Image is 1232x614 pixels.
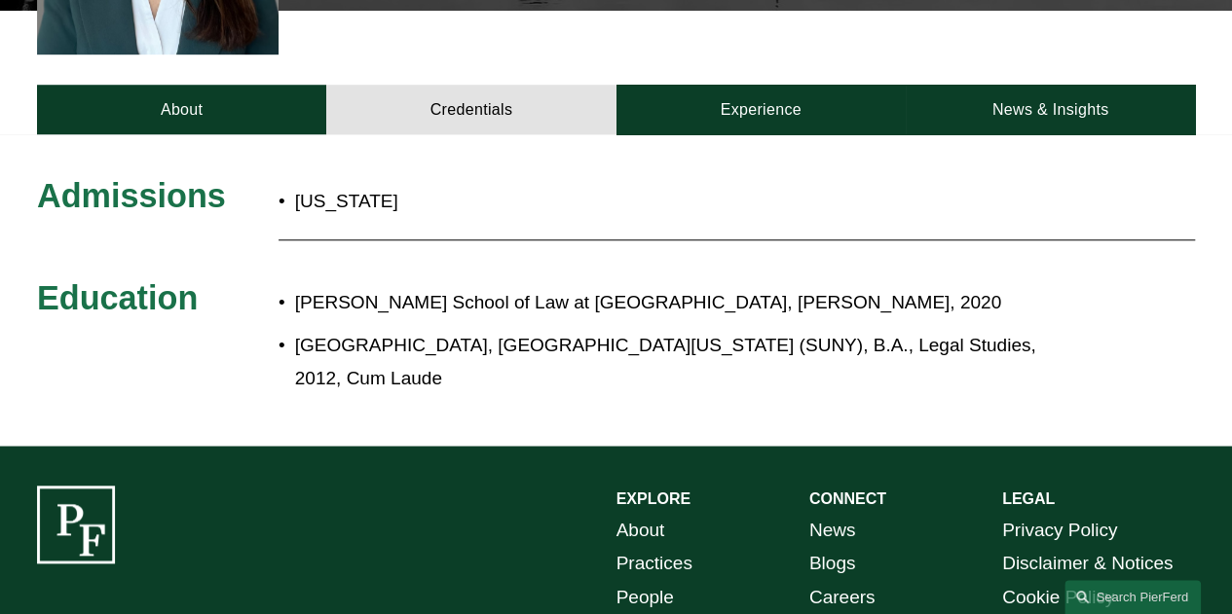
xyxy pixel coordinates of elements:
a: Experience [616,85,906,134]
span: Admissions [37,177,226,214]
a: News & Insights [906,85,1195,134]
a: Privacy Policy [1002,514,1117,547]
a: People [616,581,674,614]
a: News [809,514,856,547]
strong: LEGAL [1002,490,1055,507]
p: [PERSON_NAME] School of Law at [GEOGRAPHIC_DATA], [PERSON_NAME], 2020 [295,286,1051,319]
a: Disclaimer & Notices [1002,547,1173,580]
a: Careers [809,581,876,614]
p: [GEOGRAPHIC_DATA], [GEOGRAPHIC_DATA][US_STATE] (SUNY), B.A., Legal Studies, 2012, Cum Laude [295,329,1051,396]
a: About [37,85,326,134]
a: Credentials [326,85,616,134]
a: Cookie Policy [1002,581,1114,614]
a: Practices [616,547,692,580]
a: Search this site [1064,580,1201,614]
strong: EXPLORE [616,490,691,507]
strong: CONNECT [809,490,886,507]
p: [US_STATE] [295,185,713,218]
span: Education [37,279,198,316]
a: Blogs [809,547,856,580]
a: About [616,514,665,547]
